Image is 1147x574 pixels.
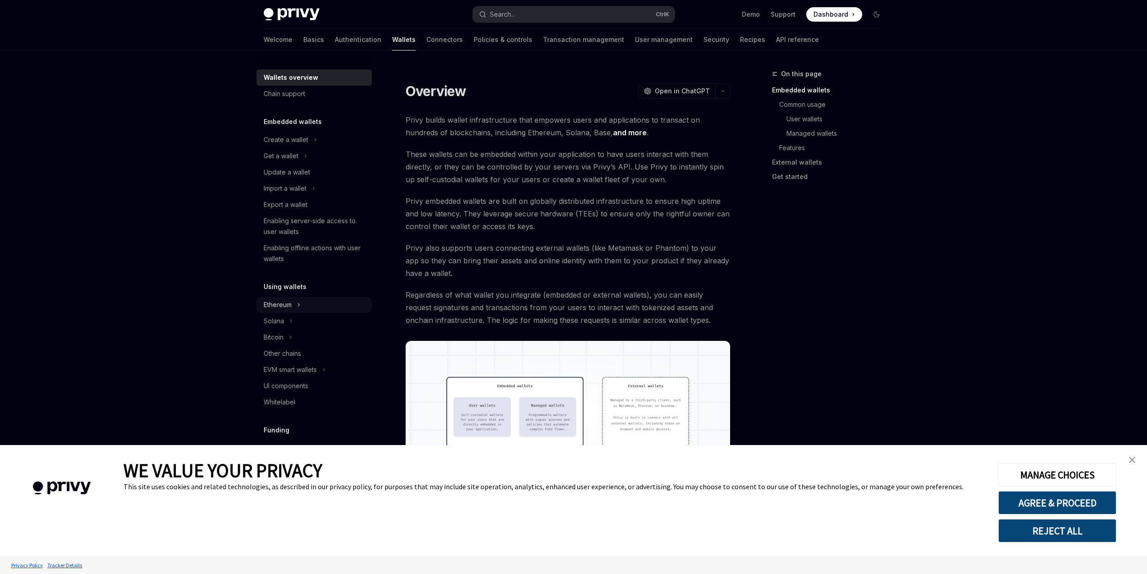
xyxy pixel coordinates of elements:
[264,299,292,310] div: Ethereum
[704,29,729,51] a: Security
[406,195,731,233] span: Privy embedded wallets are built on globally distributed infrastructure to ensure high uptime and...
[264,134,308,145] div: Create a wallet
[256,69,372,86] a: Wallets overview
[426,29,463,51] a: Connectors
[406,83,466,99] h1: Overview
[256,86,372,102] a: Chain support
[256,197,372,213] a: Export a wallet
[655,87,710,96] span: Open in ChatGPT
[786,126,891,141] a: Managed wallets
[256,240,372,267] a: Enabling offline actions with user wallets
[406,114,731,139] span: Privy builds wallet infrastructure that empowers users and applications to transact on hundreds o...
[869,7,884,22] button: Toggle dark mode
[806,7,862,22] a: Dashboard
[813,10,848,19] span: Dashboard
[264,72,318,83] div: Wallets overview
[406,289,731,326] span: Regardless of what wallet you integrate (embedded or external wallets), you can easily request si...
[264,281,306,292] h5: Using wallets
[264,167,310,178] div: Update a wallet
[543,29,624,51] a: Transaction management
[772,170,891,184] a: Get started
[264,199,307,210] div: Export a wallet
[264,381,308,391] div: UI components
[781,69,822,79] span: On this page
[406,148,731,186] span: These wallets can be embedded within your application to have users interact with them directly, ...
[264,29,292,51] a: Welcome
[742,10,760,19] a: Demo
[256,213,372,240] a: Enabling server-side access to user wallets
[335,29,381,51] a: Authentication
[264,151,298,161] div: Get a wallet
[490,9,515,20] div: Search...
[776,29,819,51] a: API reference
[123,482,985,491] div: This site uses cookies and related technologies, as described in our privacy policy, for purposes...
[264,443,292,454] div: Overview
[998,519,1116,542] button: REJECT ALL
[406,242,731,280] span: Privy also supports users connecting external wallets (like Metamask or Phantom) to your app so t...
[264,243,366,264] div: Enabling offline actions with user wallets
[740,29,765,51] a: Recipes
[264,316,284,326] div: Solana
[9,557,45,573] a: Privacy Policy
[998,491,1116,514] button: AGREE & PROCEED
[264,348,301,359] div: Other chains
[473,6,675,23] button: Search...CtrlK
[656,11,669,18] span: Ctrl K
[256,394,372,410] a: Whitelabel
[264,332,283,343] div: Bitcoin
[256,440,372,456] a: Overview
[474,29,532,51] a: Policies & controls
[264,183,306,194] div: Import a wallet
[123,459,322,482] span: WE VALUE YOUR PRIVACY
[1123,451,1141,469] a: close banner
[635,29,693,51] a: User management
[264,364,317,375] div: EVM smart wallets
[264,8,320,21] img: dark logo
[303,29,324,51] a: Basics
[264,88,305,99] div: Chain support
[786,112,891,126] a: User wallets
[264,425,289,436] h5: Funding
[256,378,372,394] a: UI components
[45,557,84,573] a: Tracker Details
[772,83,891,97] a: Embedded wallets
[771,10,795,19] a: Support
[264,216,366,237] div: Enabling server-side access to user wallets
[779,141,891,155] a: Features
[613,128,647,138] a: and more
[998,463,1116,487] button: MANAGE CHOICES
[1129,457,1135,463] img: close banner
[264,116,322,127] h5: Embedded wallets
[264,397,295,408] div: Whitelabel
[256,345,372,362] a: Other chains
[256,164,372,180] a: Update a wallet
[392,29,416,51] a: Wallets
[14,468,110,508] img: company logo
[406,341,731,489] img: images/walletoverview.png
[638,83,715,99] button: Open in ChatGPT
[779,97,891,112] a: Common usage
[772,155,891,170] a: External wallets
